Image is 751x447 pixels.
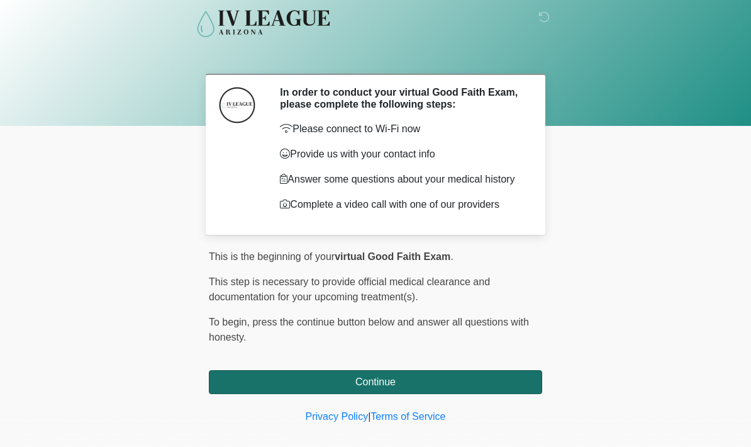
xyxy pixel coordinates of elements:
p: Please connect to Wi-Fi now [280,122,523,137]
img: IV League Arizona Logo [196,9,331,38]
span: To begin, [209,317,252,327]
a: Privacy Policy [306,411,369,422]
h1: ‎ ‎ ‎ [199,45,552,69]
h2: In order to conduct your virtual Good Faith Exam, please complete the following steps: [280,86,523,110]
button: Continue [209,370,542,394]
a: Terms of Service [370,411,445,422]
span: . [450,251,453,262]
span: This step is necessary to provide official medical clearance and documentation for your upcoming ... [209,276,490,302]
p: Answer some questions about your medical history [280,172,523,187]
a: | [368,411,370,422]
p: Provide us with your contact info [280,147,523,162]
span: press the continue button below and answer all questions with honesty. [209,317,529,342]
p: Complete a video call with one of our providers [280,197,523,212]
span: This is the beginning of your [209,251,335,262]
strong: virtual Good Faith Exam [335,251,450,262]
img: Agent Avatar [218,86,256,124]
